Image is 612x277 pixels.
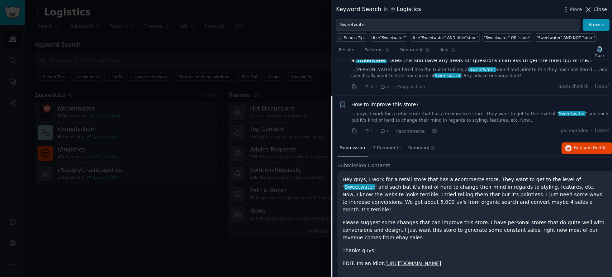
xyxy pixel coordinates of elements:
[344,184,375,190] span: Sweetwater
[408,145,429,151] span: Summary
[469,67,496,72] span: Sweetwater
[371,35,406,40] div: title:"Sweetwater"
[364,47,382,53] span: Patterns
[376,83,377,90] span: ·
[434,73,461,78] span: Sweetwater
[595,128,609,134] span: [DATE]
[380,84,389,90] span: 3
[336,44,357,59] a: Results
[342,219,607,241] p: Please suggest some changes that can improve this store. I have personal stores that do quite wel...
[412,35,478,40] div: title:"Sweetwater" AND title:"store"
[558,111,585,116] span: Sweetwater
[351,101,419,108] a: How to improve this store?
[338,47,354,53] span: Results
[351,111,610,123] a: ... guys, I work for a retail store that has a ecommerce store. They want to get to the level of ...
[351,67,610,79] a: ...[PERSON_NAME] got hired into the Guitar Gallery atSweetwaterSound and prior to this they had c...
[591,84,592,90] span: ·
[384,6,388,13] span: in
[370,33,407,42] a: title:"Sweetwater"
[586,145,607,150] span: on Reddit
[593,6,607,13] span: Close
[395,129,424,134] span: r/ecommerce
[392,127,393,135] span: ·
[337,162,390,169] span: Submission Contents
[344,35,366,40] span: Search Tips
[362,44,392,59] a: Patterns
[559,128,588,134] span: u/vinogradov
[336,5,421,14] div: Keyword Search Logistics
[364,128,373,134] span: 1
[364,84,373,90] span: 2
[535,33,597,42] a: "Sweetwater" AND NOT "store"
[570,6,582,13] span: More
[336,19,580,31] input: Try a keyword related to your business
[356,57,386,63] span: Sweetwater
[392,83,393,90] span: ·
[373,145,400,151] span: 7 Comments
[410,33,480,42] a: title:"Sweetwater" AND title:"store"
[395,84,425,89] span: r/supplychain
[360,127,361,135] span: ·
[440,47,448,53] span: Ask
[558,84,588,90] span: u/Douchedick
[562,6,582,13] button: More
[536,35,595,40] div: "Sweetwater" AND NOT "store"
[574,145,607,151] span: Reply
[398,44,433,59] a: Sentiment
[591,128,592,134] span: ·
[584,6,607,13] button: Close
[427,127,428,135] span: ·
[376,127,377,135] span: ·
[482,33,532,42] a: "Sweetwater" OR "store"
[342,247,607,254] p: Thanks guys!
[400,47,423,53] span: Sentiment
[340,145,365,151] span: Submission
[438,44,458,59] a: Ask
[385,260,441,266] a: [URL][DOMAIN_NAME]
[561,142,612,154] button: Replyon Reddit
[342,260,607,267] p: EDIT: Im an idiot:
[380,128,389,134] span: 7
[336,33,367,42] button: Search Tips
[592,44,607,59] button: Track
[595,84,609,90] span: [DATE]
[360,83,361,90] span: ·
[595,53,604,58] div: Track
[342,176,607,213] p: Hey guys, I work for a retail store that has a ecommerce store. They want to get to the level of ...
[484,35,531,40] div: "Sweetwater" OR "store"
[583,19,609,31] button: Browse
